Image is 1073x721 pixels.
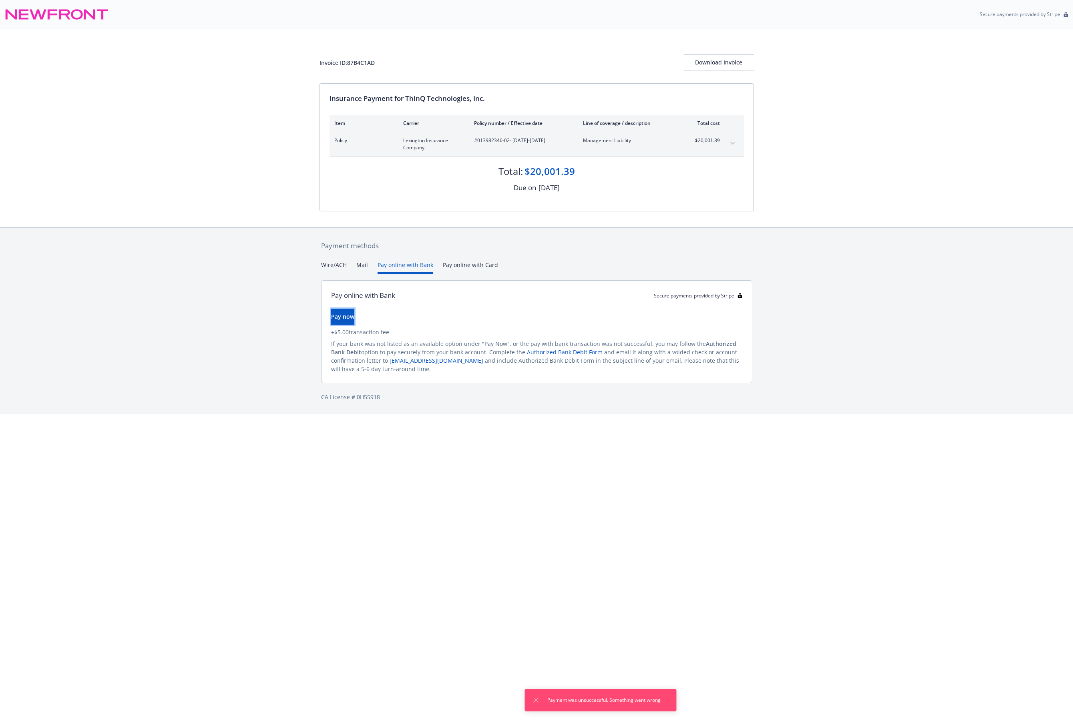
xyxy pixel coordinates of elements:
span: #013982346-02 - [DATE]-[DATE] [474,137,570,144]
a: Authorized Bank Debit Form [527,348,603,356]
div: Policy number / Effective date [474,120,570,127]
div: Total: [498,165,523,178]
button: Pay online with Card [443,261,498,274]
div: PolicyLexington Insurance Company#013982346-02- [DATE]-[DATE]Management Liability$20,001.39expand... [330,132,744,156]
button: Mail [356,261,368,274]
div: Line of coverage / description [583,120,677,127]
span: Authorized Bank Debit [331,340,736,356]
div: Carrier [403,120,461,127]
a: [EMAIL_ADDRESS][DOMAIN_NAME] [390,357,483,364]
span: Lexington Insurance Company [403,137,461,151]
button: Download Invoice [684,54,754,70]
span: Management Liability [583,137,677,144]
span: Policy [334,137,390,144]
button: Wire/ACH [321,261,347,274]
div: Secure payments provided by Stripe [654,292,742,299]
div: Invoice ID: 87B4C1AD [319,58,375,67]
span: $20,001.39 [690,137,720,144]
div: + $5.00 transaction fee [331,328,742,336]
button: Pay now [331,309,354,325]
div: Download Invoice [684,55,754,70]
div: If your bank was not listed as an available option under "Pay Now", or the pay with bank transact... [331,339,742,373]
button: expand content [726,137,739,150]
div: Total cost [690,120,720,127]
p: Secure payments provided by Stripe [980,11,1060,18]
div: CA License # 0H55918 [321,393,752,401]
button: Dismiss notification [531,695,541,705]
div: Payment methods [321,241,752,251]
div: Insurance Payment for ThinQ Technologies, Inc. [330,93,744,104]
div: Pay online with Bank [331,290,395,301]
button: Pay online with Bank [378,261,433,274]
div: $20,001.39 [524,165,575,178]
div: Item [334,120,390,127]
span: Payment was unsuccessful. Something went wrong [547,697,661,704]
div: Due on [514,183,536,193]
div: [DATE] [539,183,560,193]
span: Pay now [331,313,354,320]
